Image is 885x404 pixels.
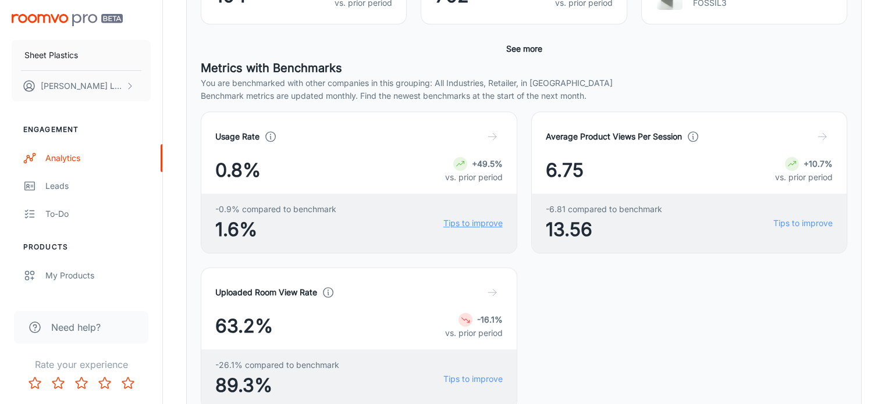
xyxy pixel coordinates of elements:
span: -6.81 compared to benchmark [546,203,662,216]
p: [PERSON_NAME] Ludgate [41,80,123,92]
p: vs. prior period [445,327,503,339]
h5: Metrics with Benchmarks [201,59,847,77]
h4: Average Product Views Per Session [546,130,682,143]
strong: +10.7% [804,159,833,169]
p: Sheet Plastics [24,49,78,62]
p: Benchmark metrics are updated monthly. Find the newest benchmarks at the start of the next month. [201,90,847,102]
button: See more [502,38,547,59]
span: 89.3% [215,371,339,399]
span: 63.2% [215,312,273,340]
strong: +49.5% [472,159,503,169]
div: Update Products [45,297,151,310]
img: Roomvo PRO Beta [12,14,123,26]
button: Rate 1 star [23,371,47,395]
div: Leads [45,180,151,192]
div: My Products [45,269,151,282]
button: Rate 4 star [93,371,116,395]
button: Rate 5 star [116,371,140,395]
p: vs. prior period [445,171,503,184]
button: [PERSON_NAME] Ludgate [12,71,151,101]
div: To-do [45,208,151,220]
a: Tips to improve [773,217,833,230]
span: 6.75 [546,156,584,184]
span: Need help? [51,320,101,334]
a: Tips to improve [443,373,503,385]
h4: Uploaded Room View Rate [215,286,317,299]
span: 13.56 [546,216,662,244]
span: 0.8% [215,156,261,184]
p: vs. prior period [775,171,833,184]
a: Tips to improve [443,217,503,230]
button: Rate 3 star [70,371,93,395]
span: 1.6% [215,216,336,244]
div: Analytics [45,152,151,165]
span: -0.9% compared to benchmark [215,203,336,216]
button: Rate 2 star [47,371,70,395]
h4: Usage Rate [215,130,260,143]
p: You are benchmarked with other companies in this grouping: All Industries, Retailer, in [GEOGRAPH... [201,77,847,90]
span: -26.1% compared to benchmark [215,359,339,371]
strong: -16.1% [477,314,503,324]
p: Rate your experience [9,357,153,371]
button: Sheet Plastics [12,40,151,70]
